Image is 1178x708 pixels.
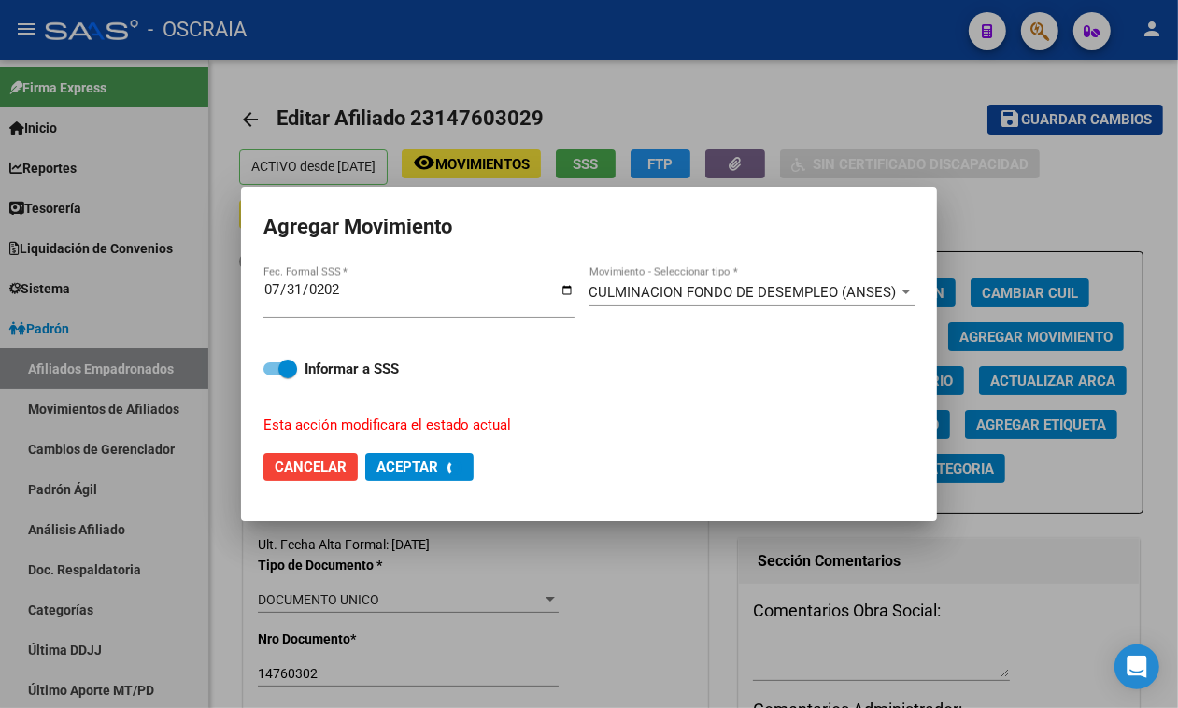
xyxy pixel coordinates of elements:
button: Aceptar [365,453,474,481]
span: Cancelar [275,459,347,475]
strong: Informar a SSS [305,361,399,377]
p: Esta acción modificara el estado actual [263,415,892,436]
span: Aceptar [376,459,438,475]
h2: Agregar Movimiento [263,209,915,245]
button: Cancelar [263,453,358,481]
div: Open Intercom Messenger [1114,644,1159,689]
span: CULMINACION FONDO DE DESEMPLEO (ANSES) [589,284,897,301]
